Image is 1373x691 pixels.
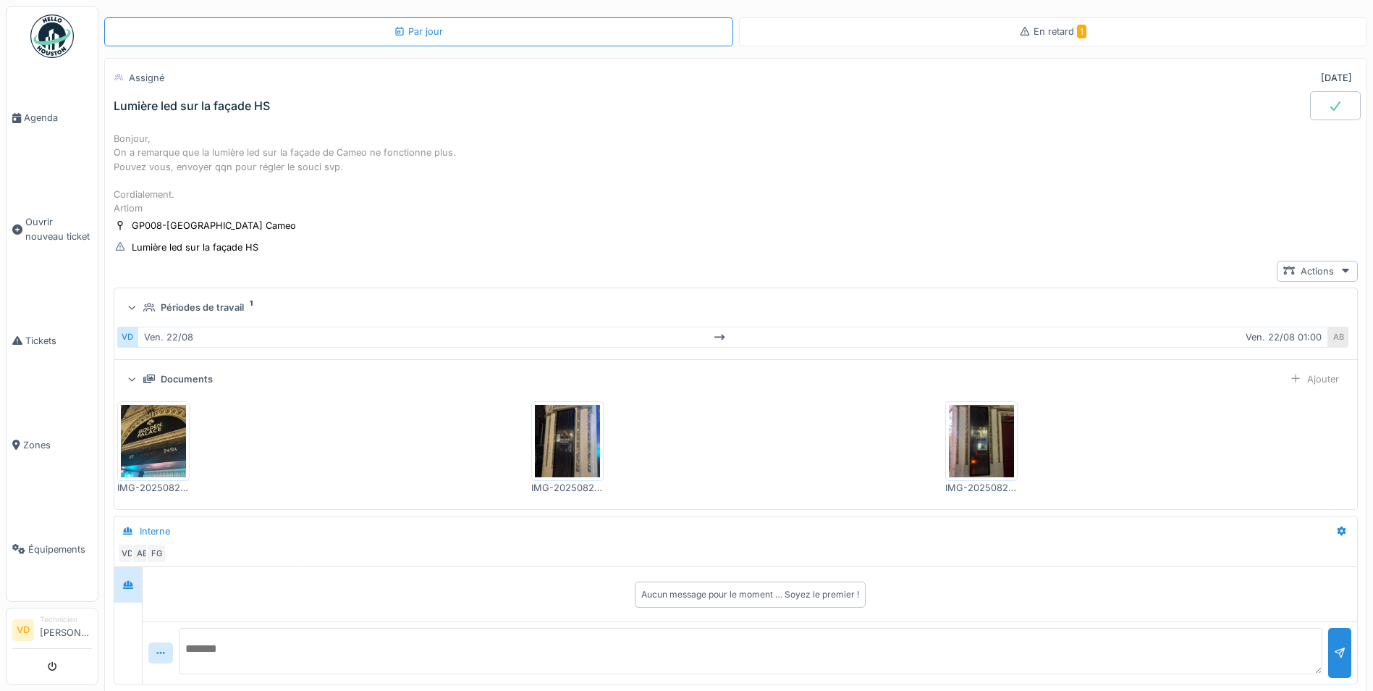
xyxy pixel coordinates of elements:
[30,14,74,58] img: Badge_color-CXgf-gQk.svg
[12,614,92,649] a: VD Technicien[PERSON_NAME]
[117,327,138,348] div: VD
[1077,25,1086,38] span: 1
[121,405,186,477] img: 5d4e1denkvq05h2x3nqm0jrxvy44
[132,240,258,254] div: Lumière led sur la façade HS
[161,301,244,314] div: Périodes de travail
[146,543,166,564] div: FG
[1277,261,1358,282] div: Actions
[132,219,296,233] div: GP008-[GEOGRAPHIC_DATA] Cameo
[40,614,92,645] li: [PERSON_NAME]
[132,543,152,564] div: AB
[394,25,443,38] div: Par jour
[1283,369,1345,390] div: Ajouter
[28,543,92,556] span: Équipements
[1034,26,1086,37] span: En retard
[24,111,92,125] span: Agenda
[117,543,138,564] div: VD
[25,215,92,243] span: Ouvrir nouveau ticket
[12,619,34,641] li: VD
[120,294,1351,321] summary: Périodes de travail1
[531,481,604,495] div: IMG-20250821-WA0000.jpg
[949,405,1014,477] img: 1oedwlan8tx2qxajvr0tslakwsd2
[1328,327,1348,348] div: AB
[1321,71,1352,85] div: [DATE]
[40,614,92,625] div: Technicien
[7,393,98,497] a: Zones
[129,71,164,85] div: Assigné
[120,366,1351,393] summary: DocumentsAjouter
[23,438,92,452] span: Zones
[641,588,859,601] div: Aucun message pour le moment … Soyez le premier !
[7,497,98,601] a: Équipements
[138,327,1328,348] div: ven. 22/08 ven. 22/08 01:00
[7,170,98,288] a: Ouvrir nouveau ticket
[7,288,98,393] a: Tickets
[117,481,190,495] div: IMG-20250821-WA0002.jpg
[114,132,1358,215] div: Bonjour, On a remarque que la lumière led sur la façade de Cameo ne fonctionne plus. Pouvez vous,...
[7,66,98,170] a: Agenda
[945,481,1018,495] div: IMG-20250821-WA0001.jpg
[140,524,170,538] div: Interne
[114,99,270,113] div: Lumière led sur la façade HS
[535,405,600,477] img: e9rv8sgzl7g5l6h4fs468dvolfgk
[25,334,92,348] span: Tickets
[161,372,213,386] div: Documents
